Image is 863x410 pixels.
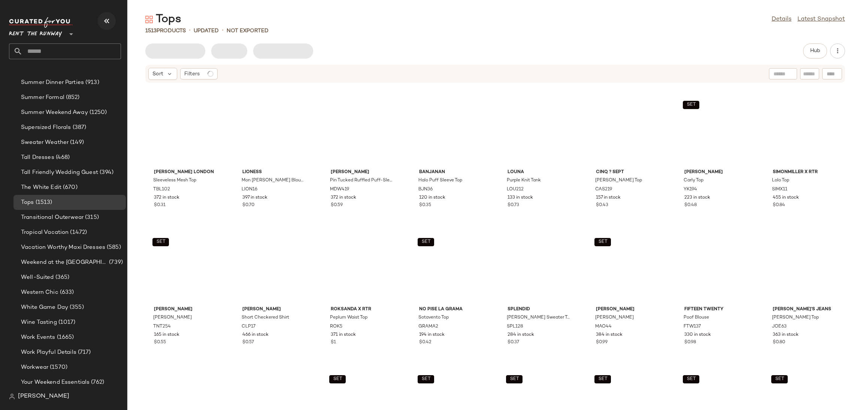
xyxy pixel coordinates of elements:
span: (585) [105,243,121,252]
span: SET [156,239,165,245]
span: [PERSON_NAME] [154,306,218,313]
button: Hub [803,43,827,58]
span: MAO44 [595,323,612,330]
span: CAS219 [595,186,612,193]
span: White Game Day [21,303,68,312]
span: Lolo Top [772,177,789,184]
span: 133 in stock [508,195,533,201]
button: SET [683,101,699,109]
span: (1250) [88,108,107,117]
span: Western Chic [21,288,58,297]
span: Your Weekend Essentials [21,378,90,387]
span: Purple Knit Tank [507,177,541,184]
span: CLP17 [242,323,255,330]
span: 330 in stock [684,332,711,338]
span: Workwear [21,363,48,372]
button: SET [418,238,434,246]
span: 397 in stock [242,195,267,201]
span: SIMONMILLER X RTR [773,169,836,176]
span: $1 [331,339,336,346]
span: Vacation Worthy Maxi Dresses [21,243,105,252]
span: 284 in stock [508,332,534,338]
span: (633) [58,288,74,297]
span: BJN36 [418,186,433,193]
button: SET [152,238,169,246]
span: Splendid [508,306,571,313]
span: $0.59 [331,202,343,209]
span: $0.84 [773,202,785,209]
span: 384 in stock [596,332,623,338]
span: (387) [71,123,87,132]
span: (394) [98,168,114,177]
div: Tops [145,12,181,27]
span: [PERSON_NAME] [684,169,748,176]
span: Sotavento Top [418,314,449,321]
span: (1513) [34,198,52,207]
button: SET [506,375,523,383]
span: 363 in stock [773,332,799,338]
span: [PERSON_NAME] Sweater Tank [507,314,570,321]
span: SET [333,377,342,382]
span: (670) [61,183,78,192]
span: $0.98 [684,339,696,346]
span: JOE63 [772,323,787,330]
span: Rent the Runway [9,25,62,39]
span: Tropical Vacation [21,228,69,237]
span: 165 in stock [154,332,179,338]
span: (852) [64,93,80,102]
span: 455 in stock [773,195,799,201]
span: Well-Suited [21,273,54,282]
span: $0.42 [419,339,431,346]
span: Tall Friendly Wedding Guest [21,168,98,177]
span: (149) [69,138,84,147]
span: [PERSON_NAME] Top [595,177,642,184]
span: $0.73 [508,202,519,209]
span: Hub [810,48,820,54]
p: Not Exported [227,27,269,35]
span: Summer Weekend Away [21,108,88,117]
span: 371 in stock [331,332,356,338]
span: Summer Formal [21,93,64,102]
div: Products [145,27,186,35]
a: Details [772,15,791,24]
span: (1570) [48,363,67,372]
span: SET [598,239,607,245]
span: Wine Tasting [21,318,57,327]
span: SET [421,239,430,245]
span: Poof Blouse [684,314,709,321]
span: (717) [76,348,91,357]
span: (739) [108,258,123,267]
button: SET [418,375,434,383]
span: Banjanan [419,169,483,176]
span: [PERSON_NAME]'s Jeans [773,306,836,313]
span: Summer Dinner Parties [21,78,84,87]
span: 466 in stock [242,332,269,338]
span: 120 in stock [419,195,445,201]
span: (365) [54,273,70,282]
span: • [222,26,224,35]
button: SET [771,375,788,383]
span: 223 in stock [684,195,710,201]
span: LOU212 [507,186,524,193]
span: 194 in stock [419,332,445,338]
span: 372 in stock [154,195,179,201]
span: SPL128 [507,323,523,330]
span: YK194 [684,186,697,193]
span: NO PISE LA GRAMA [419,306,483,313]
span: Work Events [21,333,55,342]
button: SET [683,375,699,383]
span: Fifteen Twenty [684,306,748,313]
span: Work Playful Details [21,348,76,357]
span: $0.55 [154,339,166,346]
img: svg%3e [9,394,15,400]
span: Transitional Outerwear [21,213,84,222]
span: • [189,26,191,35]
span: $0.37 [508,339,519,346]
span: (468) [54,153,70,162]
button: SET [594,375,611,383]
span: SET [686,377,696,382]
span: LION16 [242,186,257,193]
span: 157 in stock [596,195,621,201]
span: Short Checkered Shirt [242,314,289,321]
span: SET [598,377,607,382]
